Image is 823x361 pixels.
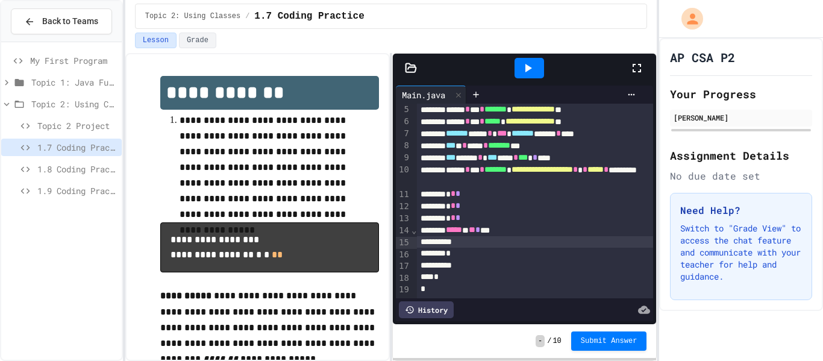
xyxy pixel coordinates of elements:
[396,237,411,249] div: 15
[396,140,411,152] div: 8
[670,147,812,164] h2: Assignment Details
[680,203,802,218] h3: Need Help?
[536,335,545,347] span: -
[396,164,411,188] div: 10
[396,225,411,237] div: 14
[396,89,451,101] div: Main.java
[396,213,411,225] div: 13
[669,5,706,33] div: My Account
[680,222,802,283] p: Switch to "Grade View" to access the chat feature and communicate with your teacher for help and ...
[411,225,417,235] span: Fold line
[670,169,812,183] div: No due date set
[396,272,411,284] div: 18
[145,11,240,21] span: Topic 2: Using Classes
[396,249,411,261] div: 16
[245,11,249,21] span: /
[396,116,411,128] div: 6
[37,184,117,197] span: 1.9 Coding Practice
[37,163,117,175] span: 1.8 Coding Practice
[396,260,411,272] div: 17
[399,301,454,318] div: History
[254,9,364,24] span: 1.7 Coding Practice
[396,86,466,104] div: Main.java
[11,8,112,34] button: Back to Teams
[670,86,812,102] h2: Your Progress
[552,336,561,346] span: 10
[674,112,809,123] div: [PERSON_NAME]
[31,98,117,110] span: Topic 2: Using Classes
[670,49,735,66] h1: AP CSA P2
[179,33,216,48] button: Grade
[135,33,177,48] button: Lesson
[396,201,411,213] div: 12
[396,128,411,140] div: 7
[547,336,551,346] span: /
[30,54,117,67] span: My First Program
[31,76,117,89] span: Topic 1: Java Fundamentals
[396,104,411,116] div: 5
[396,152,411,164] div: 9
[571,331,647,351] button: Submit Answer
[42,15,98,28] span: Back to Teams
[581,336,637,346] span: Submit Answer
[396,189,411,201] div: 11
[37,141,117,154] span: 1.7 Coding Practice
[37,119,117,132] span: Topic 2 Project
[396,284,411,296] div: 19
